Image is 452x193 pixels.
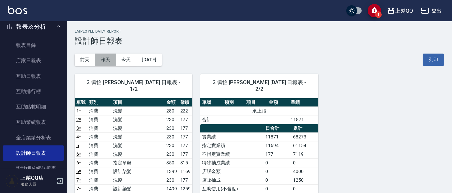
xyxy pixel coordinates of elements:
td: 0 [264,184,292,193]
td: 0 [264,176,292,184]
td: 230 [165,141,179,150]
th: 金額 [165,98,179,107]
td: 177 [179,176,193,184]
button: [DATE] [136,54,162,66]
td: 230 [165,176,179,184]
span: 1 [375,11,382,18]
a: 5 [76,143,79,148]
th: 類別 [87,98,111,107]
a: 互助日報表 [3,69,64,84]
td: 指定單剪 [111,158,165,167]
td: 實業績 [200,132,264,141]
td: 消費 [87,184,111,193]
td: 315 [179,158,193,167]
td: 11871 [289,115,318,124]
td: 177 [179,150,193,158]
a: 互助點數明細 [3,99,64,114]
td: 洗髮 [111,106,165,115]
th: 單號 [75,98,87,107]
button: save [368,4,381,17]
th: 累計 [291,124,318,133]
td: 洗髮 [111,124,165,132]
td: 1399 [165,167,179,176]
td: 1169 [179,167,193,176]
table: a dense table [200,98,318,124]
div: 上越QQ [395,7,413,15]
a: 店家日報表 [3,53,64,68]
h5: 上越QQ店 [20,175,54,181]
td: 消費 [87,176,111,184]
td: 230 [165,150,179,158]
h3: 設計師日報表 [75,36,444,46]
td: 4000 [291,167,318,176]
button: 上越QQ [384,4,416,18]
td: 洗髮 [111,115,165,124]
button: 昨天 [95,54,116,66]
td: 0 [264,158,292,167]
th: 類別 [223,98,245,107]
a: 設計師日報表 [3,145,64,161]
span: 3 佩怡 [PERSON_NAME] [DATE] 日報表 - 1/2 [83,79,184,93]
td: 消費 [87,158,111,167]
td: 洗髮 [111,141,165,150]
td: 消費 [87,124,111,132]
th: 日合計 [264,124,292,133]
td: 店販抽成 [200,176,264,184]
button: 今天 [116,54,137,66]
td: 0 [291,158,318,167]
td: 222 [179,106,193,115]
td: 350 [165,158,179,167]
td: 消費 [87,167,111,176]
td: 177 [179,124,193,132]
button: 報表及分析 [3,18,64,35]
td: 230 [165,124,179,132]
th: 業績 [289,98,318,107]
td: 280 [165,106,179,115]
img: Person [5,174,19,188]
a: 互助業績報表 [3,114,64,130]
td: 11871 [264,132,292,141]
td: 消費 [87,132,111,141]
td: 230 [165,115,179,124]
td: 0 [264,167,292,176]
a: 全店業績分析表 [3,130,64,145]
td: 0 [291,184,318,193]
td: 承上張 [200,106,318,115]
td: 洗髮 [111,176,165,184]
td: 7119 [291,150,318,158]
a: 設計師業績分析表 [3,161,64,176]
td: 消費 [87,141,111,150]
a: 互助排行榜 [3,84,64,99]
td: 61154 [291,141,318,150]
td: 230 [165,132,179,141]
td: 互助使用(不含點) [200,184,264,193]
td: 68273 [291,132,318,141]
button: 前天 [75,54,95,66]
td: 指定實業績 [200,141,264,150]
td: 設計染髮 [111,167,165,176]
td: 1259 [179,184,193,193]
td: 177 [264,150,292,158]
th: 項目 [245,98,267,107]
span: 3 佩怡 [PERSON_NAME] [DATE] 日報表 - 2/2 [208,79,310,93]
td: 消費 [87,150,111,158]
a: 報表目錄 [3,38,64,53]
td: 店販金額 [200,167,264,176]
td: 設計染髮 [111,184,165,193]
th: 單號 [200,98,223,107]
td: 11694 [264,141,292,150]
th: 金額 [267,98,289,107]
td: 1499 [165,184,179,193]
td: 消費 [87,115,111,124]
button: 列印 [423,54,444,66]
td: 不指定實業績 [200,150,264,158]
td: 洗髮 [111,150,165,158]
td: 特殊抽成業績 [200,158,264,167]
img: Logo [8,6,27,14]
th: 項目 [111,98,165,107]
th: 業績 [179,98,193,107]
td: 177 [179,115,193,124]
td: 177 [179,141,193,150]
td: 合計 [200,115,223,124]
button: 登出 [418,5,444,17]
